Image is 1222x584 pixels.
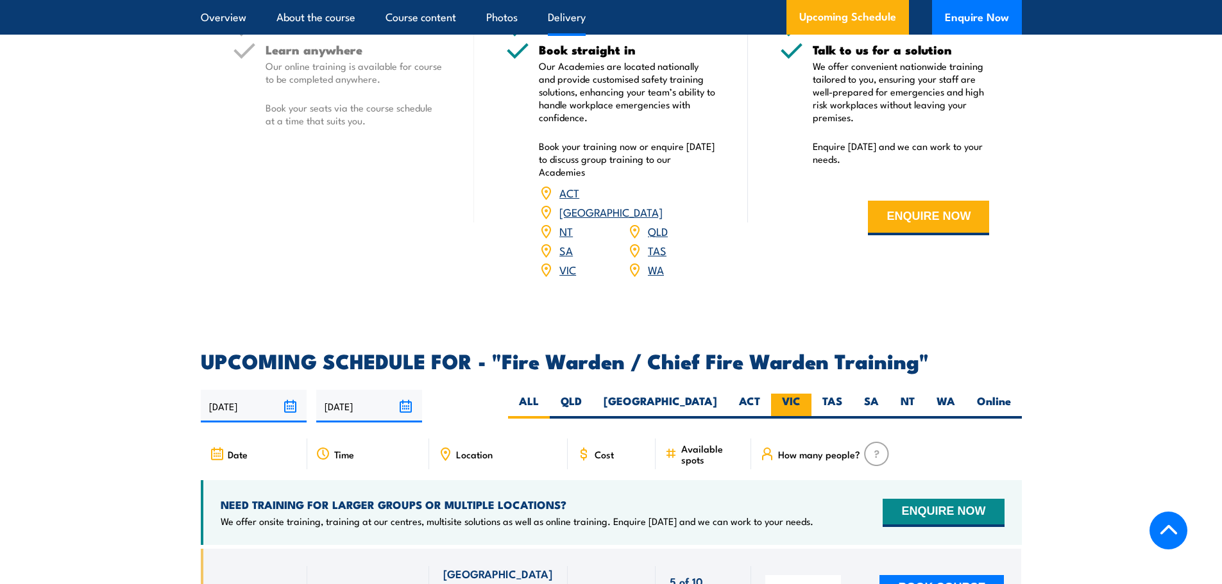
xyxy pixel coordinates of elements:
[890,394,926,419] label: NT
[221,515,813,528] p: We offer onsite training, training at our centres, multisite solutions as well as online training...
[813,140,990,165] p: Enquire [DATE] and we can work to your needs.
[559,262,576,277] a: VIC
[539,44,716,56] h5: Book straight in
[266,44,443,56] h5: Learn anywhere
[539,140,716,178] p: Book your training now or enquire [DATE] to discuss group training to our Academies
[868,201,989,235] button: ENQUIRE NOW
[539,60,716,124] p: Our Academies are located nationally and provide customised safety training solutions, enhancing ...
[883,499,1004,527] button: ENQUIRE NOW
[593,394,728,419] label: [GEOGRAPHIC_DATA]
[559,204,663,219] a: [GEOGRAPHIC_DATA]
[728,394,771,419] label: ACT
[813,44,990,56] h5: Talk to us for a solution
[648,262,664,277] a: WA
[508,394,550,419] label: ALL
[266,101,443,127] p: Book your seats via the course schedule at a time that suits you.
[559,185,579,200] a: ACT
[334,449,354,460] span: Time
[813,60,990,124] p: We offer convenient nationwide training tailored to you, ensuring your staff are well-prepared fo...
[316,390,422,422] input: To date
[811,394,853,419] label: TAS
[853,394,890,419] label: SA
[778,449,860,460] span: How many people?
[266,60,443,85] p: Our online training is available for course to be completed anywhere.
[228,449,248,460] span: Date
[559,242,573,258] a: SA
[201,390,307,422] input: From date
[550,394,593,419] label: QLD
[681,443,742,465] span: Available spots
[201,351,1022,369] h2: UPCOMING SCHEDULE FOR - "Fire Warden / Chief Fire Warden Training"
[926,394,966,419] label: WA
[966,394,1022,419] label: Online
[559,223,573,238] a: NT
[648,223,668,238] a: QLD
[456,449,493,460] span: Location
[771,394,811,419] label: VIC
[648,242,666,258] a: TAS
[595,449,614,460] span: Cost
[221,497,813,512] h4: NEED TRAINING FOR LARGER GROUPS OR MULTIPLE LOCATIONS?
